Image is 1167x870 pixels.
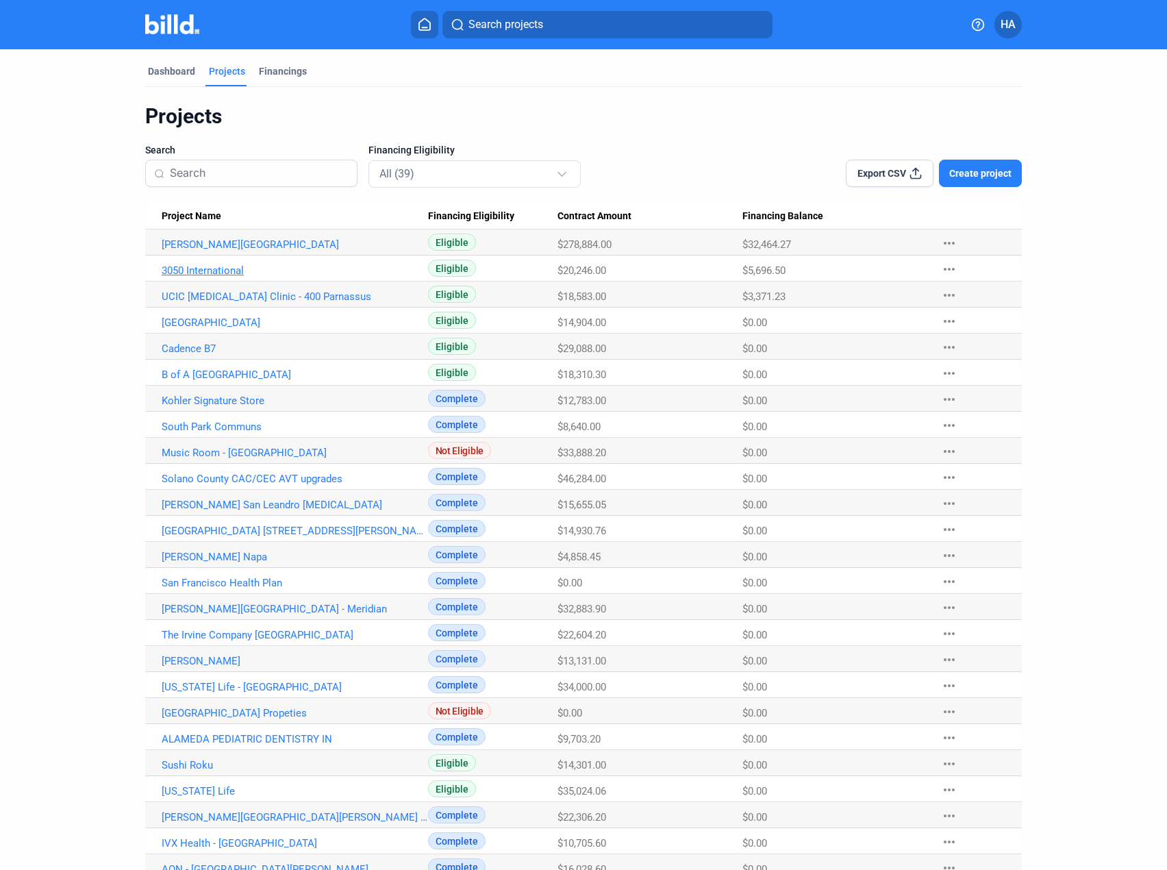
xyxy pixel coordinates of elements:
[162,238,428,251] a: [PERSON_NAME][GEOGRAPHIC_DATA]
[428,312,476,329] span: Eligible
[162,210,221,223] span: Project Name
[941,730,957,746] mat-icon: more_horiz
[557,316,606,329] span: $14,904.00
[428,210,514,223] span: Financing Eligibility
[428,832,486,849] span: Complete
[742,395,767,407] span: $0.00
[428,572,486,589] span: Complete
[742,707,767,719] span: $0.00
[742,655,767,667] span: $0.00
[742,290,786,303] span: $3,371.23
[428,234,476,251] span: Eligible
[468,16,543,33] span: Search projects
[428,494,486,511] span: Complete
[994,11,1022,38] button: HA
[941,625,957,642] mat-icon: more_horiz
[162,551,428,563] a: [PERSON_NAME] Napa
[428,260,476,277] span: Eligible
[557,603,606,615] span: $32,883.90
[941,495,957,512] mat-icon: more_horiz
[428,546,486,563] span: Complete
[557,290,606,303] span: $18,583.00
[145,103,1022,129] div: Projects
[428,520,486,537] span: Complete
[557,264,606,277] span: $20,246.00
[557,525,606,537] span: $14,930.76
[557,499,606,511] span: $15,655.05
[145,143,175,157] span: Search
[428,338,476,355] span: Eligible
[428,650,486,667] span: Complete
[162,733,428,745] a: ALAMEDA PEDIATRIC DENTISTRY IN
[941,547,957,564] mat-icon: more_horiz
[162,316,428,329] a: [GEOGRAPHIC_DATA]
[162,707,428,719] a: [GEOGRAPHIC_DATA] Propeties
[557,707,582,719] span: $0.00
[368,143,455,157] span: Financing Eligibility
[162,785,428,797] a: [US_STATE] Life
[941,339,957,356] mat-icon: more_horiz
[941,651,957,668] mat-icon: more_horiz
[742,837,767,849] span: $0.00
[742,210,927,223] div: Financing Balance
[557,681,606,693] span: $34,000.00
[941,443,957,460] mat-icon: more_horiz
[941,599,957,616] mat-icon: more_horiz
[846,160,933,187] button: Export CSV
[941,704,957,720] mat-icon: more_horiz
[428,624,486,641] span: Complete
[557,837,606,849] span: $10,705.60
[742,264,786,277] span: $5,696.50
[162,395,428,407] a: Kohler Signature Store
[162,629,428,641] a: The Irvine Company [GEOGRAPHIC_DATA]
[557,395,606,407] span: $12,783.00
[941,469,957,486] mat-icon: more_horiz
[557,447,606,459] span: $33,888.20
[148,64,195,78] div: Dashboard
[162,447,428,459] a: Music Room - [GEOGRAPHIC_DATA]
[428,754,476,771] span: Eligible
[428,806,486,823] span: Complete
[1001,16,1016,33] span: HA
[941,391,957,408] mat-icon: more_horiz
[428,364,476,381] span: Eligible
[742,525,767,537] span: $0.00
[941,573,957,590] mat-icon: more_horiz
[742,811,767,823] span: $0.00
[162,837,428,849] a: IVX Health - [GEOGRAPHIC_DATA]
[941,313,957,330] mat-icon: more_horiz
[162,343,428,355] a: Cadence B7
[742,316,767,329] span: $0.00
[162,577,428,589] a: San Francisco Health Plan
[428,598,486,615] span: Complete
[162,525,428,537] a: [GEOGRAPHIC_DATA] [STREET_ADDRESS][PERSON_NAME]
[557,629,606,641] span: $22,604.20
[557,733,601,745] span: $9,703.20
[742,785,767,797] span: $0.00
[209,64,245,78] div: Projects
[941,417,957,434] mat-icon: more_horiz
[941,808,957,824] mat-icon: more_horiz
[162,811,428,823] a: [PERSON_NAME][GEOGRAPHIC_DATA][PERSON_NAME] [STREET_ADDRESS]
[145,14,199,34] img: Billd Company Logo
[162,421,428,433] a: South Park Communs
[428,676,486,693] span: Complete
[162,264,428,277] a: 3050 International
[428,468,486,485] span: Complete
[162,603,428,615] a: [PERSON_NAME][GEOGRAPHIC_DATA] - Meridian
[742,238,791,251] span: $32,464.27
[557,811,606,823] span: $22,306.20
[557,759,606,771] span: $14,301.00
[557,369,606,381] span: $18,310.30
[557,210,742,223] div: Contract Amount
[742,577,767,589] span: $0.00
[557,655,606,667] span: $13,131.00
[941,365,957,382] mat-icon: more_horiz
[557,785,606,797] span: $35,024.06
[259,64,307,78] div: Financings
[557,551,601,563] span: $4,858.45
[941,521,957,538] mat-icon: more_horiz
[742,369,767,381] span: $0.00
[428,286,476,303] span: Eligible
[428,390,486,407] span: Complete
